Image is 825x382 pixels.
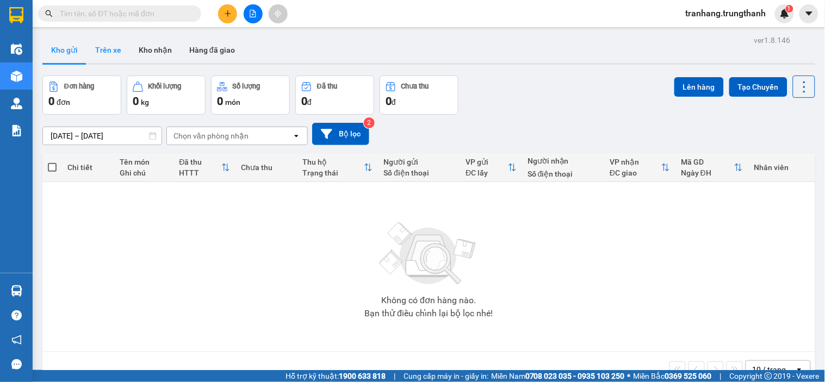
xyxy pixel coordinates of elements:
span: ⚪️ [628,374,631,378]
span: món [225,98,240,107]
button: aim [269,4,288,23]
span: 0 [217,95,223,108]
strong: 0708 023 035 - 0935 103 250 [525,372,625,380]
button: Đã thu0đ [295,76,374,115]
input: Tìm tên, số ĐT hoặc mã đơn [60,8,188,20]
span: đ [392,98,396,107]
div: Đã thu [179,158,221,166]
div: Chưa thu [401,83,429,90]
span: caret-down [804,9,814,18]
span: question-circle [11,310,22,321]
span: 1 [787,5,791,12]
span: notification [11,335,22,345]
button: Đơn hàng0đơn [42,76,121,115]
span: Hỗ trợ kỹ thuật: [286,370,386,382]
div: ver 1.8.146 [754,34,791,46]
div: ĐC lấy [466,168,508,177]
div: Mã GD [681,158,734,166]
button: Lên hàng [674,77,724,97]
div: Chọn văn phòng nhận [173,130,249,141]
div: Đơn hàng [64,83,94,90]
span: đơn [57,98,70,107]
div: Chi tiết [67,163,109,172]
div: VP gửi [466,158,508,166]
div: Bạn thử điều chỉnh lại bộ lọc nhé! [364,309,493,318]
th: Toggle SortBy [675,153,748,182]
span: đ [307,98,312,107]
div: VP nhận [610,158,661,166]
span: | [720,370,722,382]
span: | [394,370,395,382]
strong: 0369 525 060 [665,372,712,380]
div: Tên món [120,158,168,166]
button: Trên xe [86,37,130,63]
button: Bộ lọc [312,123,369,145]
div: Số điện thoại [383,168,455,177]
div: Số lượng [233,83,260,90]
th: Toggle SortBy [460,153,522,182]
img: icon-new-feature [780,9,790,18]
th: Toggle SortBy [604,153,675,182]
div: Thu hộ [303,158,364,166]
sup: 1 [786,5,793,12]
span: Cung cấp máy in - giấy in: [404,370,488,382]
span: 0 [133,95,139,108]
th: Toggle SortBy [173,153,235,182]
sup: 2 [364,117,375,128]
div: Khối lượng [148,83,182,90]
div: Ghi chú [120,168,168,177]
div: Không có đơn hàng nào. [381,296,476,305]
div: Nhân viên [754,163,809,172]
div: Người nhận [528,156,599,165]
div: Chưa thu [241,163,292,172]
div: Trạng thái [303,168,364,177]
th: Toggle SortBy [297,153,379,182]
span: tranhang.trungthanh [677,7,775,20]
button: Khối lượng0kg [127,76,206,115]
span: 0 [386,95,392,108]
span: aim [274,10,282,17]
img: warehouse-icon [11,98,22,109]
span: message [11,359,22,370]
img: warehouse-icon [11,43,22,55]
span: 0 [48,95,54,108]
div: Ngày ĐH [681,168,734,177]
span: search [45,10,53,17]
input: Select a date range. [43,127,162,145]
button: Kho nhận [130,37,181,63]
img: solution-icon [11,125,22,136]
svg: open [795,365,804,374]
span: plus [224,10,232,17]
img: logo-vxr [9,7,23,23]
button: Số lượng0món [211,76,290,115]
button: plus [218,4,237,23]
img: svg+xml;base64,PHN2ZyBjbGFzcz0ibGlzdC1wbHVnX19zdmciIHhtbG5zPSJodHRwOi8vd3d3LnczLm9yZy8yMDAwL3N2Zy... [374,216,483,292]
div: HTTT [179,168,221,177]
span: Miền Bắc [634,370,712,382]
span: kg [141,98,149,107]
span: copyright [765,372,772,380]
img: warehouse-icon [11,285,22,297]
div: 10 / trang [753,364,786,375]
button: Chưa thu0đ [380,76,458,115]
svg: open [292,131,301,140]
button: file-add [244,4,263,23]
div: Đã thu [317,83,337,90]
div: ĐC giao [610,168,661,177]
button: Kho gửi [42,37,86,63]
div: Người gửi [383,158,455,166]
div: Số điện thoại [528,170,599,178]
button: caret-down [799,4,818,23]
img: warehouse-icon [11,71,22,82]
span: 0 [301,95,307,108]
button: Hàng đã giao [181,37,244,63]
span: file-add [249,10,257,17]
span: Miền Nam [491,370,625,382]
strong: 1900 633 818 [339,372,386,380]
button: Tạo Chuyến [729,77,787,97]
